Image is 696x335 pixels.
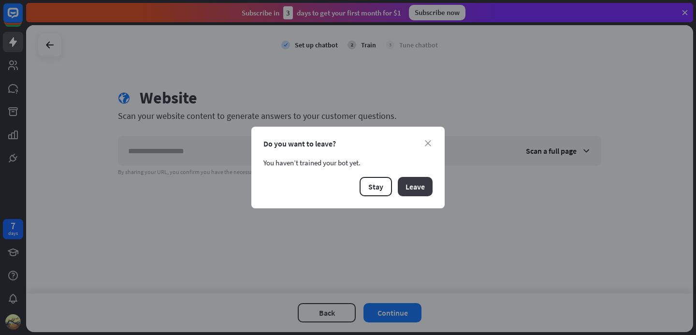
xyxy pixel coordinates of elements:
div: Do you want to leave? [263,139,433,148]
button: Stay [360,177,392,196]
i: close [425,140,431,146]
button: Leave [398,177,433,196]
button: Open LiveChat chat widget [8,4,37,33]
div: You haven’t trained your bot yet. [263,158,433,167]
